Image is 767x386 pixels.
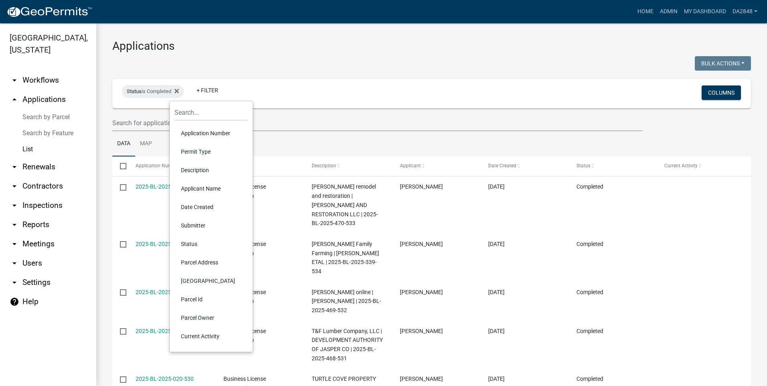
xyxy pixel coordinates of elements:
a: 2025-BL-2025-339-534 [136,241,194,247]
span: 09/10/2025 [488,328,505,334]
i: arrow_drop_down [10,162,19,172]
i: arrow_drop_down [10,220,19,230]
a: My Dashboard [681,4,729,19]
span: Completed [576,376,603,382]
a: da2848 [729,4,761,19]
li: Applicant Name [175,179,248,198]
span: 09/04/2025 [488,376,505,382]
datatable-header-cell: Application Number [128,156,216,176]
span: 09/18/2025 [488,241,505,247]
i: arrow_drop_down [10,201,19,210]
li: Permit Type [175,142,248,161]
span: 09/18/2025 [488,183,505,190]
a: Map [135,131,157,157]
datatable-header-cell: Description [304,156,392,176]
button: Columns [702,85,741,100]
span: Date Created [488,163,516,169]
span: Status [127,88,142,94]
span: Completed [576,328,603,334]
i: help [10,297,19,307]
li: Current Activity [175,327,248,345]
a: 2025-BL-2025-020-530 [136,376,194,382]
span: Alain Salazar [400,183,443,190]
li: Date Created [175,198,248,216]
i: arrow_drop_down [10,239,19,249]
li: Status [175,235,248,253]
span: Current Activity [664,163,698,169]
li: Application Number [175,124,248,142]
span: Applicant [400,163,421,169]
span: William Faircloth [400,328,443,334]
span: Description [312,163,336,169]
button: Bulk Actions [695,56,751,71]
li: Description [175,161,248,179]
span: Application Number [136,163,179,169]
a: 2025-BL-2025-468-531 [136,328,194,334]
datatable-header-cell: Type [216,156,304,176]
span: Howard Family Farming | HOWARD EDDIE MARVIN ETAL | 2025-BL-2025-339-534 [312,241,379,274]
li: Parcel Owner [175,309,248,327]
span: Johns online | EARWOOD JOHN JR | 2025-BL-2025-469-532 [312,289,381,314]
datatable-header-cell: Select [112,156,128,176]
span: salazar remodel and restoration | SALAZAR REMODEL AND RESTORATION LLC | 2025-BL-2025-470-533 [312,183,378,226]
span: Completed [576,183,603,190]
a: 2025-BL-2025-469-532 [136,289,194,295]
i: arrow_drop_down [10,278,19,287]
h3: Applications [112,39,751,53]
input: Search... [175,104,248,121]
span: Status [576,163,590,169]
i: arrow_drop_down [10,181,19,191]
span: John Earwood [400,289,443,295]
span: Allen hilton [400,241,443,247]
span: Stephanie Banks [400,376,443,382]
datatable-header-cell: Applicant [392,156,481,176]
i: arrow_drop_down [10,75,19,85]
span: Completed [576,241,603,247]
i: arrow_drop_up [10,95,19,104]
a: Data [112,131,135,157]
li: Submitter [175,216,248,235]
datatable-header-cell: Date Created [481,156,569,176]
i: arrow_drop_down [10,258,19,268]
a: + Filter [190,83,225,98]
div: is Completed [122,85,184,98]
datatable-header-cell: Status [568,156,657,176]
a: Admin [657,4,681,19]
a: Home [634,4,657,19]
li: Parcel Address [175,253,248,272]
li: Parcel Id [175,290,248,309]
li: [GEOGRAPHIC_DATA] [175,272,248,290]
span: 09/16/2025 [488,289,505,295]
datatable-header-cell: Current Activity [657,156,745,176]
span: Completed [576,289,603,295]
input: Search for applications [112,115,643,131]
span: T&F Lumber Company, LLC | DEVELOPMENT AUTHORITY OF JASPER CO | 2025-BL-2025-468-531 [312,328,383,362]
a: 2025-BL-2025-470-533 [136,183,194,190]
